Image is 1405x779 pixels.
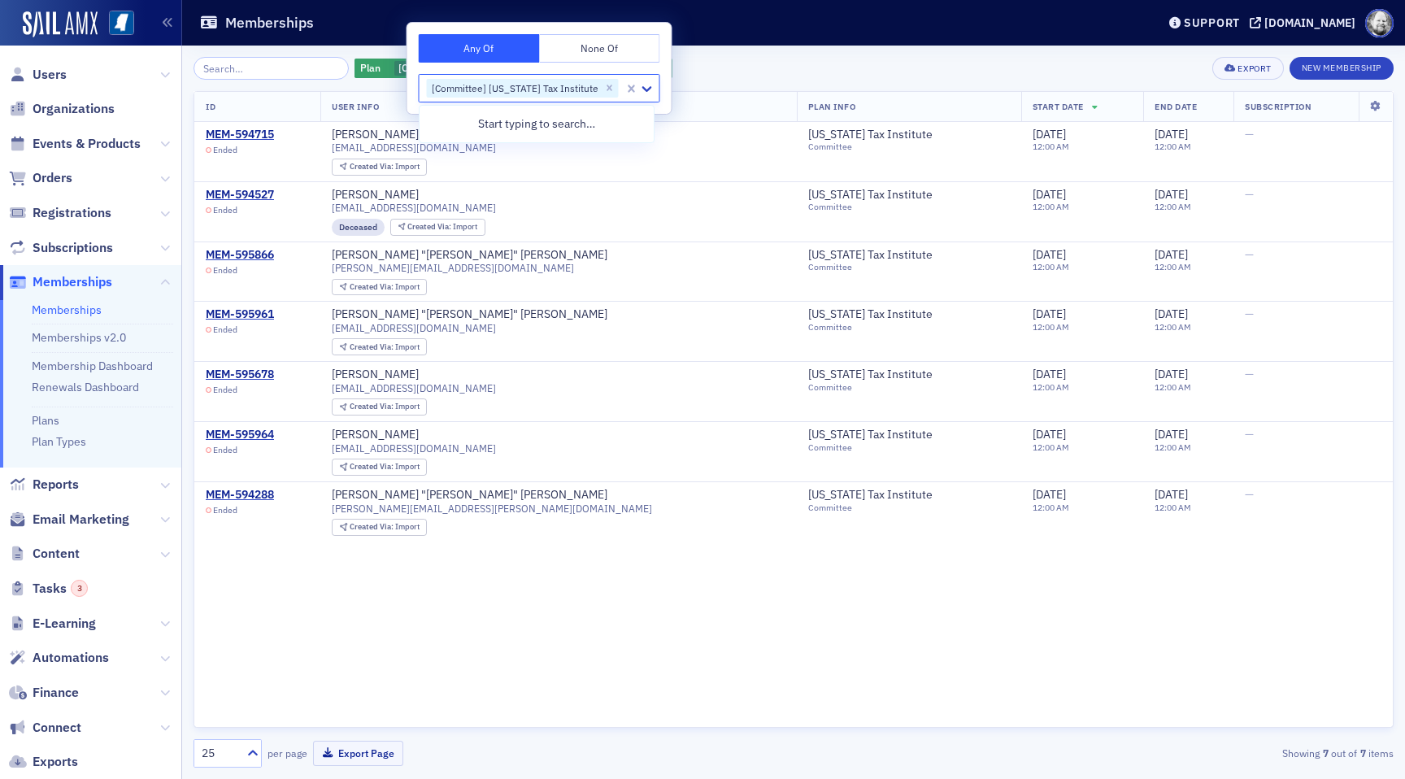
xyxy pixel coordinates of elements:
span: Plan Info [808,101,856,112]
a: [PERSON_NAME] "[PERSON_NAME]" [PERSON_NAME] [332,488,607,503]
span: Users [33,66,67,84]
h1: Memberships [225,13,314,33]
span: [DATE] [1155,187,1188,202]
span: [EMAIL_ADDRESS][DOMAIN_NAME] [332,382,496,394]
time: 12:00 AM [1155,141,1191,152]
div: Created Via: Import [332,459,427,476]
div: Created Via: Import [332,519,427,536]
a: Content [9,545,80,563]
div: Showing out of items [1005,746,1394,760]
div: MEM-595866 [206,248,274,263]
a: [PERSON_NAME] [332,188,419,202]
a: [US_STATE] Tax Institute [808,188,947,202]
span: Reports [33,476,79,494]
span: [EMAIL_ADDRESS][DOMAIN_NAME] [332,141,496,154]
div: Import [407,223,477,232]
div: Committee [808,202,947,212]
a: MEM-595964 [206,428,274,442]
div: Committee [808,322,947,333]
div: Deceased [332,219,385,236]
a: MEM-595678 [206,368,274,382]
div: Created Via: Import [332,279,427,296]
time: 12:00 AM [1033,502,1069,513]
a: Reports [9,476,79,494]
span: Ended [213,265,237,276]
span: Ended [213,385,237,395]
a: Memberships v2.0 [32,330,126,345]
a: [PERSON_NAME] [332,428,419,442]
span: [PERSON_NAME][EMAIL_ADDRESS][DOMAIN_NAME] [332,262,574,274]
a: [PERSON_NAME] "[PERSON_NAME]" [PERSON_NAME] [332,128,607,142]
span: Start Date [1033,101,1084,112]
a: MEM-594288 [206,488,274,503]
a: [US_STATE] Tax Institute [808,248,947,263]
a: Subscriptions [9,239,113,257]
span: Created Via : [350,342,395,352]
span: Profile [1365,9,1394,37]
strong: 7 [1357,746,1368,760]
span: E-Learning [33,615,96,633]
div: MEM-595961 [206,307,274,322]
span: Ended [213,145,237,155]
a: E-Learning [9,615,96,633]
time: 12:00 AM [1033,321,1069,333]
img: SailAMX [109,11,134,36]
a: [PERSON_NAME] [332,368,419,382]
time: 12:00 AM [1033,442,1069,453]
time: 12:00 AM [1155,321,1191,333]
span: Created Via : [350,461,395,472]
span: Automations [33,649,109,667]
div: Import [350,163,420,172]
span: [DATE] [1033,247,1066,262]
a: [US_STATE] Tax Institute [808,488,947,503]
a: Users [9,66,67,84]
div: [PERSON_NAME] "[PERSON_NAME]" [PERSON_NAME] [332,307,607,322]
span: [DATE] [1033,187,1066,202]
button: Any Of [419,34,540,63]
button: Export [1212,57,1283,80]
span: [DATE] [1033,367,1066,381]
div: Import [350,403,420,411]
span: Ended [213,324,237,335]
label: per page [268,746,307,760]
a: Orders [9,169,72,187]
div: Created Via: Import [390,219,485,236]
span: Created Via : [350,521,395,532]
span: [EMAIL_ADDRESS][DOMAIN_NAME] [332,322,496,334]
div: [Committee] [US_STATE] Tax Institute [427,79,601,98]
div: Start typing to search… [420,109,654,139]
time: 12:00 AM [1155,442,1191,453]
div: [Committee] Mississippi Tax Institute [355,59,592,79]
div: Support [1184,15,1240,30]
span: [DATE] [1155,307,1188,321]
span: Memberships [33,273,112,291]
span: [DATE] [1155,427,1188,442]
div: Import [350,463,420,472]
div: Import [350,343,420,352]
span: ID [206,101,215,112]
span: [DATE] [1033,487,1066,502]
a: Registrations [9,204,111,222]
a: Exports [9,753,78,771]
a: View Homepage [98,11,134,38]
span: Created Via : [350,401,395,411]
span: Email Marketing [33,511,129,529]
span: Ended [213,445,237,455]
div: MEM-594527 [206,188,274,202]
div: Committee [808,442,947,453]
div: Created Via: Import [332,159,427,176]
div: 25 [202,745,237,762]
span: User Info [332,101,379,112]
span: Exports [33,753,78,771]
span: [DATE] [1033,427,1066,442]
span: Connect [33,719,81,737]
span: [DATE] [1033,127,1066,141]
span: — [1245,427,1254,442]
div: Import [350,283,420,292]
span: [EMAIL_ADDRESS][DOMAIN_NAME] [332,442,496,455]
a: Finance [9,684,79,702]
